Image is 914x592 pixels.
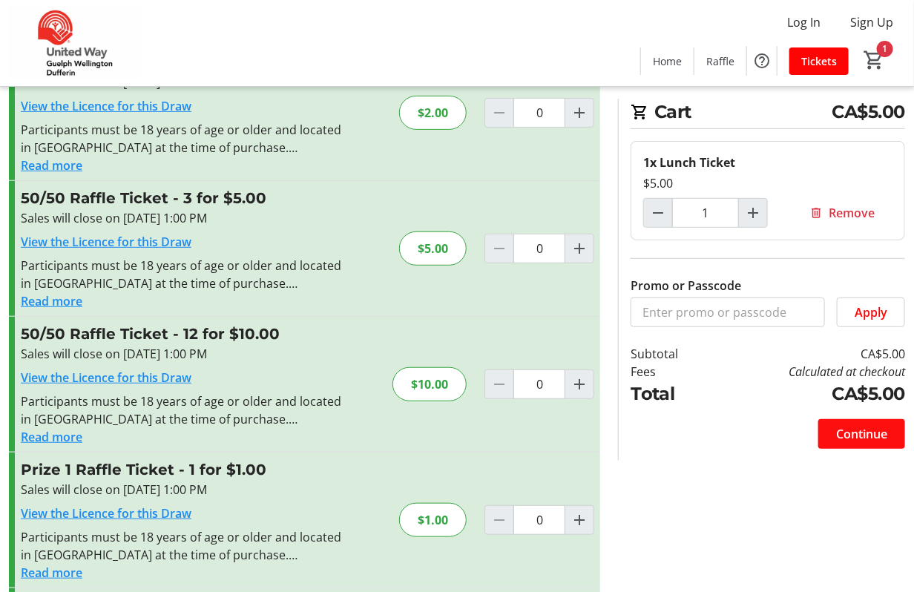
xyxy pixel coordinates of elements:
[21,98,191,114] a: View the Licence for this Draw
[21,345,345,363] div: Sales will close on [DATE] 1:00 PM
[710,345,905,363] td: CA$5.00
[643,174,892,192] div: $5.00
[399,96,467,130] div: $2.00
[631,381,710,407] td: Total
[631,363,710,381] td: Fees
[631,345,710,363] td: Subtotal
[643,154,892,171] div: 1x Lunch Ticket
[694,47,746,75] a: Raffle
[739,199,767,227] button: Increment by one
[832,99,905,125] span: CA$5.00
[710,381,905,407] td: CA$5.00
[565,234,594,263] button: Increment by one
[631,277,741,295] label: Promo or Passcode
[641,47,694,75] a: Home
[829,204,875,222] span: Remove
[513,369,565,399] input: 50/50 Raffle Ticket Quantity
[565,370,594,398] button: Increment by one
[653,53,682,69] span: Home
[631,297,825,327] input: Enter promo or passcode
[399,503,467,537] div: $1.00
[21,292,82,310] button: Read more
[710,363,905,381] td: Calculated at checkout
[21,157,82,174] button: Read more
[789,47,849,75] a: Tickets
[644,199,672,227] button: Decrement by one
[631,99,905,129] h2: Cart
[747,46,777,76] button: Help
[565,506,594,534] button: Increment by one
[775,10,832,34] button: Log In
[837,297,905,327] button: Apply
[21,323,345,345] h3: 50/50 Raffle Ticket - 12 for $10.00
[21,481,345,499] div: Sales will close on [DATE] 1:00 PM
[855,303,887,321] span: Apply
[838,10,905,34] button: Sign Up
[21,392,345,428] div: Participants must be 18 years of age or older and located in [GEOGRAPHIC_DATA] at the time of pur...
[392,367,467,401] div: $10.00
[21,458,345,481] h3: Prize 1 Raffle Ticket - 1 for $1.00
[792,198,892,228] button: Remove
[21,234,191,250] a: View the Licence for this Draw
[21,257,345,292] div: Participants must be 18 years of age or older and located in [GEOGRAPHIC_DATA] at the time of pur...
[21,209,345,227] div: Sales will close on [DATE] 1:00 PM
[21,369,191,386] a: View the Licence for this Draw
[565,99,594,127] button: Increment by one
[399,231,467,266] div: $5.00
[801,53,837,69] span: Tickets
[21,187,345,209] h3: 50/50 Raffle Ticket - 3 for $5.00
[836,425,887,443] span: Continue
[21,428,82,446] button: Read more
[9,6,141,80] img: United Way Guelph Wellington Dufferin's Logo
[861,47,887,73] button: Cart
[513,234,565,263] input: 50/50 Raffle Ticket Quantity
[513,98,565,128] input: 50/50 Raffle Ticket Quantity
[21,528,345,564] div: Participants must be 18 years of age or older and located in [GEOGRAPHIC_DATA] at the time of pur...
[513,505,565,535] input: Prize 1 Raffle Ticket Quantity
[818,419,905,449] button: Continue
[850,13,893,31] span: Sign Up
[21,505,191,522] a: View the Licence for this Draw
[706,53,734,69] span: Raffle
[672,198,739,228] input: Lunch Ticket Quantity
[21,121,345,157] div: Participants must be 18 years of age or older and located in [GEOGRAPHIC_DATA] at the time of pur...
[21,564,82,582] button: Read more
[787,13,821,31] span: Log In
